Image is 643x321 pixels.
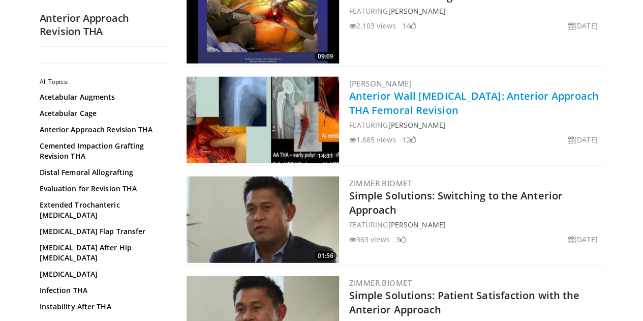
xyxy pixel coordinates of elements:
a: 01:56 [187,177,339,263]
a: Simple Solutions: Patient Satisfaction with the Anterior Approach [349,288,580,316]
a: Zimmer Biomet [349,178,412,188]
a: Cemented Impaction Grafting Revision THA [40,141,164,161]
a: Instability After THA [40,302,164,312]
a: Anterior Wall [MEDICAL_DATA]: Anterior Approach THA Femoral Revision [349,89,599,117]
li: [DATE] [568,234,598,245]
span: 01:56 [315,251,336,260]
a: Evaluation for Revision THA [40,184,164,194]
li: 3 [396,234,406,245]
a: 14:31 [187,77,339,163]
a: [MEDICAL_DATA] [40,269,164,279]
a: Acetabular Cage [40,108,164,119]
li: 14 [402,20,416,31]
a: [PERSON_NAME] [388,220,445,229]
a: [MEDICAL_DATA] Flap Transfer [40,226,164,237]
div: FEATURING [349,219,602,230]
a: Infection THA [40,285,164,296]
li: [DATE] [568,134,598,145]
div: FEATURING [349,120,602,130]
span: 09:09 [315,52,336,61]
a: [PERSON_NAME] [349,78,412,89]
div: FEATURING [349,6,602,16]
img: a48ee9cb-f881-4b32-bff0-509e904be698.300x170_q85_crop-smart_upscale.jpg [187,77,339,163]
li: 1,685 views [349,134,396,145]
a: Extended Trochanteric [MEDICAL_DATA] [40,200,164,220]
li: 2,103 views [349,20,396,31]
a: [PERSON_NAME] [388,120,445,130]
a: Simple Solutions: Switching to the Anterior Approach [349,189,563,217]
h2: All Topics: [40,78,167,86]
span: 14:31 [315,152,336,161]
li: 12 [402,134,416,145]
a: Zimmer Biomet [349,278,412,288]
a: [PERSON_NAME] [388,6,445,16]
a: Distal Femoral Allografting [40,167,164,178]
h2: Anterior Approach Revision THA [40,12,169,38]
img: c02f14d5-4db7-4f7d-b250-8079f1a160f5.300x170_q85_crop-smart_upscale.jpg [187,177,339,263]
a: [MEDICAL_DATA] After Hip [MEDICAL_DATA] [40,243,164,263]
li: [DATE] [568,20,598,31]
a: Anterior Approach Revision THA [40,125,164,135]
a: Acetabular Augments [40,92,164,102]
li: 363 views [349,234,390,245]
